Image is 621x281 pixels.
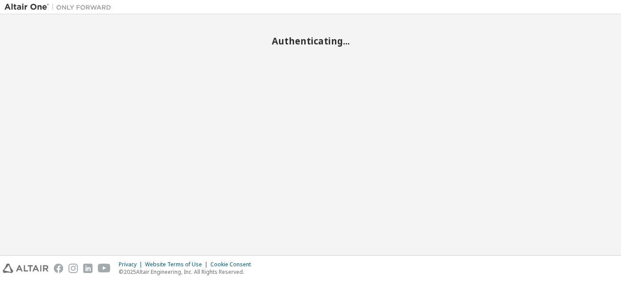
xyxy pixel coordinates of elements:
[145,261,210,268] div: Website Terms of Use
[54,264,63,273] img: facebook.svg
[69,264,78,273] img: instagram.svg
[119,268,256,276] p: © 2025 Altair Engineering, Inc. All Rights Reserved.
[119,261,145,268] div: Privacy
[83,264,93,273] img: linkedin.svg
[3,264,48,273] img: altair_logo.svg
[4,3,116,12] img: Altair One
[210,261,256,268] div: Cookie Consent
[4,35,617,47] h2: Authenticating...
[98,264,111,273] img: youtube.svg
